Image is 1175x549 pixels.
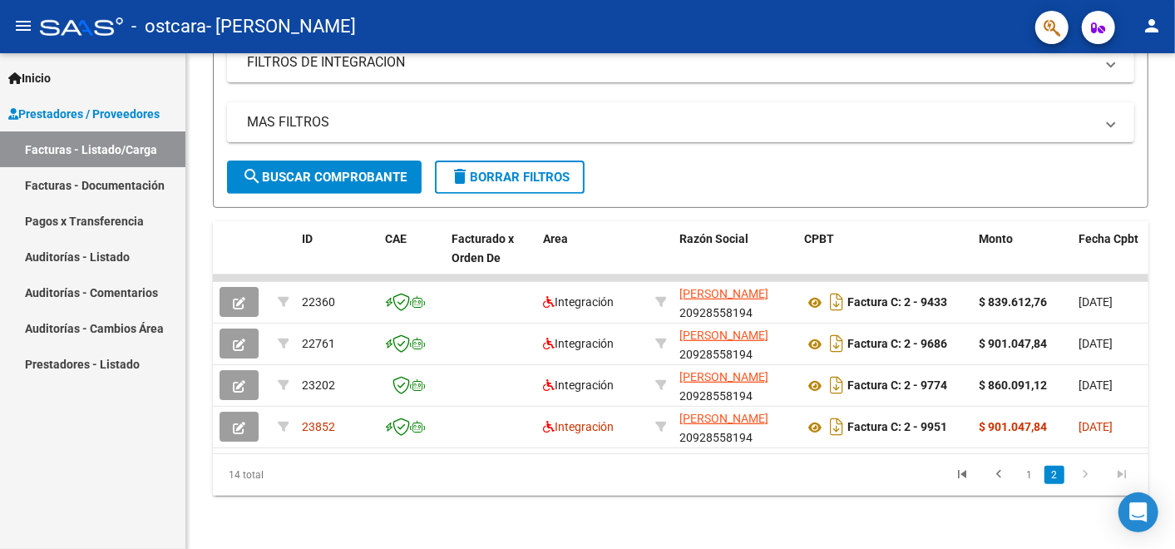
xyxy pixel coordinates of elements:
[1072,221,1147,294] datatable-header-cell: Fecha Cpbt
[385,232,407,245] span: CAE
[983,466,1015,484] a: go to previous page
[247,113,1094,131] mat-panel-title: MAS FILTROS
[302,232,313,245] span: ID
[979,337,1047,350] strong: $ 901.047,84
[826,330,847,357] i: Descargar documento
[452,232,514,265] span: Facturado x Orden De
[979,420,1047,433] strong: $ 901.047,84
[679,326,791,361] div: 20928558194
[302,295,335,309] span: 22360
[679,232,748,245] span: Razón Social
[378,221,445,294] datatable-header-cell: CAE
[295,221,378,294] datatable-header-cell: ID
[1069,466,1101,484] a: go to next page
[972,221,1072,294] datatable-header-cell: Monto
[1017,461,1042,489] li: page 1
[302,420,335,433] span: 23852
[445,221,536,294] datatable-header-cell: Facturado x Orden De
[679,409,791,444] div: 20928558194
[1079,420,1113,433] span: [DATE]
[227,42,1134,82] mat-expansion-panel-header: FILTROS DE INTEGRACION
[847,421,947,434] strong: Factura C: 2 - 9951
[679,370,768,383] span: [PERSON_NAME]
[1044,466,1064,484] a: 2
[826,289,847,315] i: Descargar documento
[1079,378,1113,392] span: [DATE]
[679,412,768,425] span: [PERSON_NAME]
[242,170,407,185] span: Buscar Comprobante
[543,337,614,350] span: Integración
[679,284,791,319] div: 20928558194
[435,161,585,194] button: Borrar Filtros
[1019,466,1039,484] a: 1
[8,69,51,87] span: Inicio
[302,337,335,350] span: 22761
[946,466,978,484] a: go to first page
[1118,492,1158,532] div: Open Intercom Messenger
[847,338,947,351] strong: Factura C: 2 - 9686
[797,221,972,294] datatable-header-cell: CPBT
[450,166,470,186] mat-icon: delete
[242,166,262,186] mat-icon: search
[804,232,834,245] span: CPBT
[247,53,1094,72] mat-panel-title: FILTROS DE INTEGRACION
[1042,461,1067,489] li: page 2
[979,295,1047,309] strong: $ 839.612,76
[1079,337,1113,350] span: [DATE]
[302,378,335,392] span: 23202
[227,102,1134,142] mat-expansion-panel-header: MAS FILTROS
[536,221,649,294] datatable-header-cell: Area
[826,413,847,440] i: Descargar documento
[227,161,422,194] button: Buscar Comprobante
[543,232,568,245] span: Area
[543,295,614,309] span: Integración
[206,8,356,45] span: - [PERSON_NAME]
[213,454,397,496] div: 14 total
[13,16,33,36] mat-icon: menu
[131,8,206,45] span: - ostcara
[679,329,768,342] span: [PERSON_NAME]
[1142,16,1162,36] mat-icon: person
[979,232,1013,245] span: Monto
[543,378,614,392] span: Integración
[679,368,791,403] div: 20928558194
[450,170,570,185] span: Borrar Filtros
[543,420,614,433] span: Integración
[979,378,1047,392] strong: $ 860.091,12
[8,105,160,123] span: Prestadores / Proveedores
[673,221,797,294] datatable-header-cell: Razón Social
[679,287,768,300] span: [PERSON_NAME]
[1079,295,1113,309] span: [DATE]
[1106,466,1138,484] a: go to last page
[847,296,947,309] strong: Factura C: 2 - 9433
[826,372,847,398] i: Descargar documento
[847,379,947,393] strong: Factura C: 2 - 9774
[1079,232,1138,245] span: Fecha Cpbt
